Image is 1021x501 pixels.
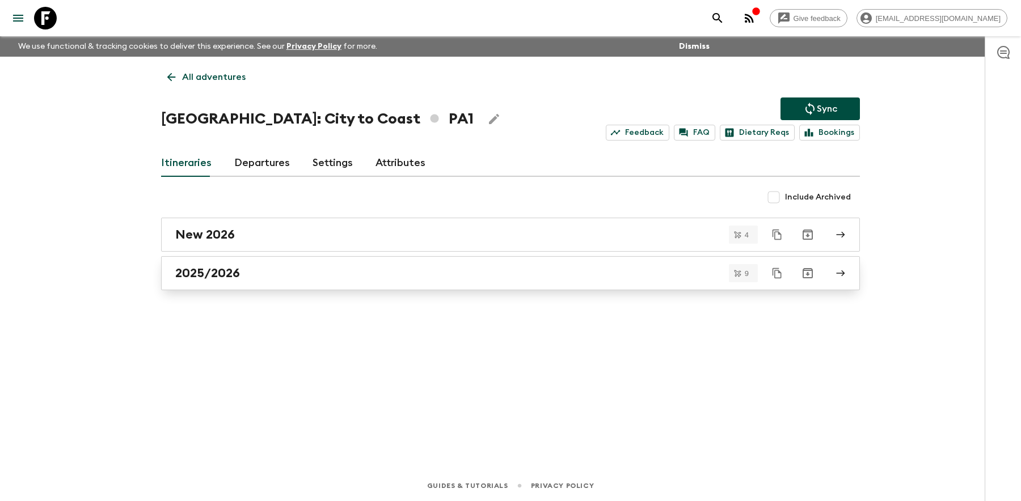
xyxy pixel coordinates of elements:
h1: [GEOGRAPHIC_DATA]: City to Coast PA1 [161,108,474,130]
p: We use functional & tracking cookies to deliver this experience. See our for more. [14,36,382,57]
a: Itineraries [161,150,212,177]
a: Dietary Reqs [720,125,795,141]
span: Include Archived [785,192,851,203]
a: New 2026 [161,218,860,252]
p: Sync [817,102,837,116]
span: 9 [738,270,756,277]
button: Sync adventure departures to the booking engine [780,97,860,120]
a: 2025/2026 [161,256,860,290]
button: Archive [796,223,819,246]
span: [EMAIL_ADDRESS][DOMAIN_NAME] [870,14,1007,23]
p: All adventures [182,70,246,84]
button: Edit Adventure Title [483,108,505,130]
a: All adventures [161,66,252,88]
button: Dismiss [676,39,712,54]
a: Departures [234,150,290,177]
button: Duplicate [767,263,787,283]
a: Give feedback [770,9,847,27]
a: FAQ [674,125,715,141]
button: menu [7,7,29,29]
a: Settings [313,150,353,177]
a: Attributes [376,150,425,177]
h2: New 2026 [175,227,235,242]
span: Give feedback [787,14,847,23]
a: Guides & Tutorials [427,479,508,492]
h2: 2025/2026 [175,266,240,281]
div: [EMAIL_ADDRESS][DOMAIN_NAME] [857,9,1007,27]
button: search adventures [706,7,729,29]
a: Privacy Policy [286,43,341,50]
a: Privacy Policy [531,479,594,492]
button: Archive [796,262,819,285]
button: Duplicate [767,224,787,245]
span: 4 [738,231,756,239]
a: Feedback [606,125,669,141]
a: Bookings [799,125,860,141]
